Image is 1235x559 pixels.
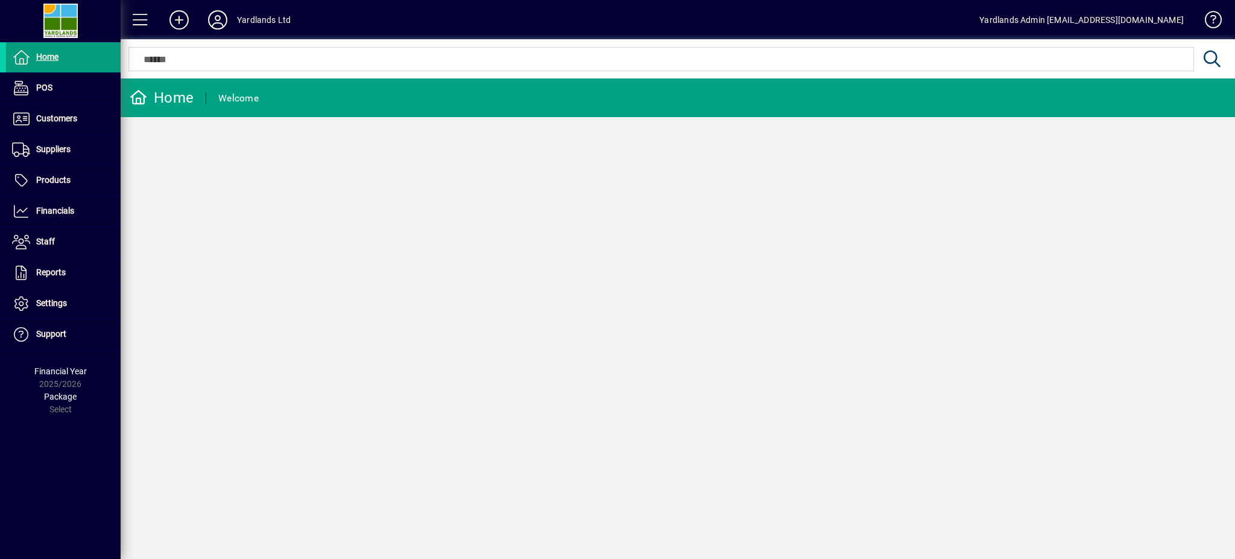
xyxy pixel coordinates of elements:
a: Customers [6,104,121,134]
div: Yardlands Admin [EMAIL_ADDRESS][DOMAIN_NAME] [979,10,1184,30]
span: Staff [36,237,55,246]
div: Home [130,88,194,107]
a: Settings [6,289,121,319]
div: Welcome [218,89,259,108]
a: Suppliers [6,135,121,165]
a: POS [6,73,121,103]
a: Financials [6,196,121,226]
span: Products [36,175,71,185]
a: Staff [6,227,121,257]
button: Profile [198,9,237,31]
span: Support [36,329,66,339]
div: Yardlands Ltd [237,10,291,30]
span: Customers [36,113,77,123]
span: Suppliers [36,144,71,154]
span: Home [36,52,58,62]
button: Add [160,9,198,31]
span: Financial Year [34,366,87,376]
a: Reports [6,258,121,288]
a: Products [6,165,121,196]
span: POS [36,83,52,92]
a: Support [6,319,121,350]
span: Financials [36,206,74,216]
a: Knowledge Base [1196,2,1220,42]
span: Package [44,392,77,401]
span: Reports [36,267,66,277]
span: Settings [36,298,67,308]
